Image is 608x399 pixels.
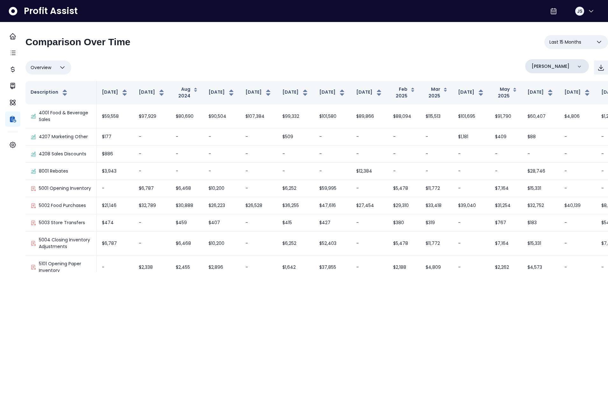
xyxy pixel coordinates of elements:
td: $2,188 [388,255,421,279]
td: $28,746 [522,163,559,180]
button: [DATE] [282,89,309,96]
td: $886 [97,146,134,163]
td: $101,695 [453,104,490,128]
td: $10,200 [203,232,240,255]
td: $52,403 [314,232,351,255]
td: - [314,163,351,180]
td: $10,200 [203,180,240,197]
span: JS [577,8,582,14]
td: $2,455 [171,255,203,279]
td: $6,252 [277,180,314,197]
td: - [314,146,351,163]
td: $767 [490,214,522,232]
td: - [559,146,596,163]
td: - [134,128,171,146]
td: - [559,128,596,146]
td: $12,384 [351,163,388,180]
td: - [134,146,171,163]
td: - [351,128,388,146]
td: $415 [277,214,314,232]
button: [DATE] [245,89,272,96]
td: - [559,232,596,255]
td: $29,310 [388,197,421,214]
td: $407 [203,214,240,232]
td: $26,223 [203,197,240,214]
td: $97,929 [134,104,171,128]
p: 4208 Sales Discounts [39,151,86,157]
td: $31,254 [490,197,522,214]
td: $59,558 [97,104,134,128]
td: - [240,180,277,197]
td: $107,384 [240,104,277,128]
p: 4001 Food & Beverage Sales [39,110,91,123]
td: $26,528 [240,197,277,214]
td: - [240,146,277,163]
td: $1,642 [277,255,314,279]
td: $89,866 [351,104,388,128]
p: 5101 Opening Paper Inventory [39,260,91,274]
td: - [134,163,171,180]
td: - [490,163,522,180]
td: - [134,214,171,232]
td: $3,943 [97,163,134,180]
td: - [351,232,388,255]
td: $5,478 [388,180,421,197]
span: Last 15 Months [549,38,581,46]
td: $40,139 [559,197,596,214]
td: - [97,255,134,279]
td: $183 [522,214,559,232]
td: - [522,146,559,163]
td: $88 [522,128,559,146]
td: - [240,255,277,279]
td: $2,262 [490,255,522,279]
span: Overview [31,64,51,71]
td: $36,255 [277,197,314,214]
td: $177 [97,128,134,146]
td: - [240,128,277,146]
td: $2,896 [203,255,240,279]
td: $6,787 [97,232,134,255]
td: - [453,146,490,163]
td: - [351,255,388,279]
td: $80,690 [171,104,203,128]
td: $15,331 [522,232,559,255]
td: - [453,214,490,232]
td: - [240,214,277,232]
td: $7,164 [490,180,522,197]
td: - [97,180,134,197]
td: $115,513 [421,104,453,128]
td: $32,752 [522,197,559,214]
td: $1,181 [453,128,490,146]
button: [DATE] [139,89,166,96]
button: Feb 2025 [393,86,415,99]
td: - [203,163,240,180]
td: - [388,146,421,163]
td: - [388,128,421,146]
td: $11,772 [421,232,453,255]
td: $33,418 [421,197,453,214]
td: $88,094 [388,104,421,128]
td: - [453,180,490,197]
td: $47,616 [314,197,351,214]
span: Profit Assist [24,5,78,17]
td: - [421,146,453,163]
td: $99,332 [277,104,314,128]
td: $7,164 [490,232,522,255]
td: $4,806 [559,104,596,128]
td: $60,407 [522,104,559,128]
td: $32,789 [134,197,171,214]
td: - [134,232,171,255]
td: - [171,128,203,146]
td: - [559,180,596,197]
td: $39,040 [453,197,490,214]
td: $30,888 [171,197,203,214]
td: - [171,163,203,180]
td: - [421,163,453,180]
td: - [203,146,240,163]
p: 4207 Marketing Other [39,133,88,140]
button: [DATE] [356,89,383,96]
button: [DATE] [209,89,235,96]
p: 8001 Rebates [39,168,68,175]
td: $101,580 [314,104,351,128]
button: Mar 2025 [426,86,448,99]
